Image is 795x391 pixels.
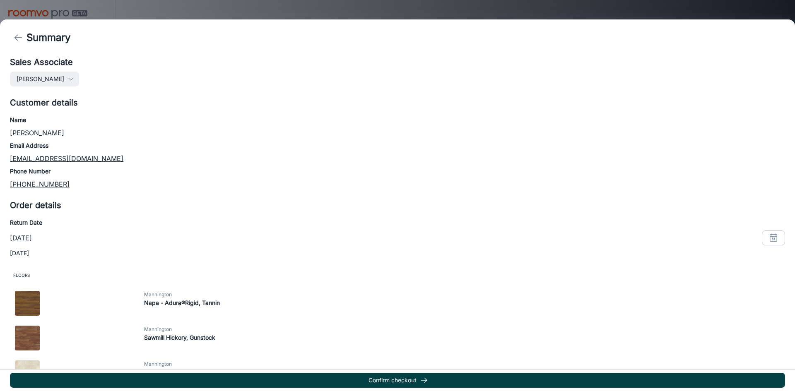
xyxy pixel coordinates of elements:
[10,268,785,283] span: Floors
[10,154,123,163] a: [EMAIL_ADDRESS][DOMAIN_NAME]
[10,96,785,109] h5: Customer details
[15,326,40,350] img: Sawmill Hickory, Gunstock
[10,199,785,211] h5: Order details
[10,128,785,138] p: [PERSON_NAME]
[144,298,787,307] h6: Napa - Adura®Rigid, Tannin
[10,249,785,258] p: [DATE]
[15,291,40,316] img: Napa - Adura®Rigid, Tannin
[15,360,40,385] img: Basilica - Adura®Rigid, Statue
[10,373,785,388] button: Confirm checkout
[10,218,785,227] h6: Return Date
[10,29,26,46] button: back
[144,368,787,377] h6: Basilica - Adura®Rigid, Statue
[26,30,70,45] h4: Summary
[144,326,787,333] span: Mannington
[10,167,785,176] h6: Phone Number
[144,291,787,298] span: Mannington
[144,333,787,342] h6: Sawmill Hickory, Gunstock
[10,72,79,86] button: [PERSON_NAME]
[10,233,32,243] p: [DATE]
[10,56,73,68] h5: Sales Associate
[144,360,787,368] span: Mannington
[10,115,785,125] h6: Name
[10,180,70,188] a: [PHONE_NUMBER]
[10,141,785,150] h6: Email Address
